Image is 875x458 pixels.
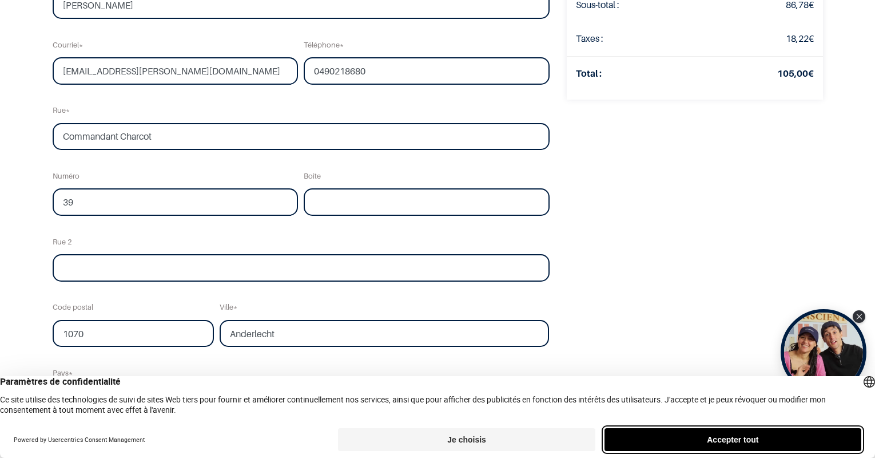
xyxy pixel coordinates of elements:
[10,10,44,44] button: Open chat widget
[781,309,866,395] div: Tolstoy bubble widget
[53,98,70,123] label: Rue
[786,33,814,44] span: €
[304,33,344,57] label: Téléphone
[53,295,93,320] label: Code postal
[220,295,237,320] label: Ville
[53,361,73,385] label: Pays
[781,309,866,395] div: Open Tolstoy widget
[53,164,79,188] label: Numéro
[304,164,321,188] label: Boîte
[781,309,866,395] div: Open Tolstoy
[853,310,865,323] div: Close Tolstoy widget
[777,68,808,79] span: 105,00
[53,230,72,254] label: Rue 2
[786,33,809,44] span: 18,22
[576,68,602,79] strong: Total :
[53,33,83,57] label: Courriel
[567,22,702,56] td: Taxes :
[777,68,814,79] strong: €
[304,57,550,85] input: +32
